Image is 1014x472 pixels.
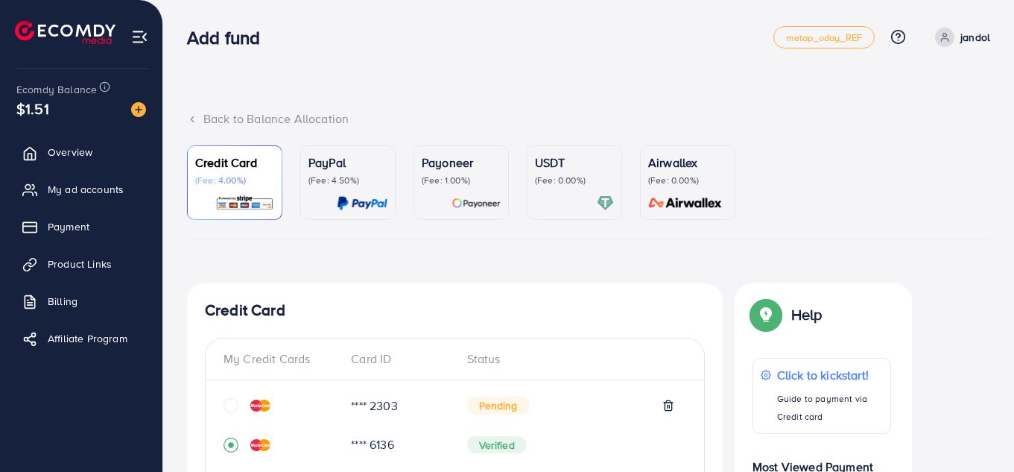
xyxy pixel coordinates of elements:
[11,212,151,242] a: Payment
[648,174,727,186] p: (Fee: 0.00%)
[339,350,454,368] div: Card ID
[15,21,115,44] img: logo
[648,154,727,172] p: Airwallex
[187,27,272,48] h3: Add fund
[250,400,270,412] img: credit
[467,436,527,454] span: Verified
[195,154,274,172] p: Credit Card
[644,195,727,212] img: card
[16,98,49,119] span: $1.51
[11,249,151,279] a: Product Links
[48,331,127,346] span: Affiliate Program
[535,174,614,186] p: (Fee: 0.00%)
[773,26,875,48] a: metap_oday_REF
[467,397,530,415] span: Pending
[48,145,92,160] span: Overview
[131,102,146,117] img: image
[308,174,387,186] p: (Fee: 4.50%)
[250,439,270,451] img: credit
[451,195,501,212] img: card
[224,350,339,368] div: My Credit Cards
[535,154,614,172] p: USDT
[48,219,89,234] span: Payment
[308,154,387,172] p: PayPal
[195,174,274,186] p: (Fee: 4.00%)
[48,182,124,197] span: My ad accounts
[791,306,823,324] p: Help
[960,28,990,46] p: jandol
[777,366,883,384] p: Click to kickstart!
[215,195,274,212] img: card
[752,301,779,328] img: Popup guide
[422,174,501,186] p: (Fee: 1.00%)
[224,438,238,453] svg: record circle
[187,110,990,128] div: Back to Balance Allocation
[11,174,151,204] a: My ad accounts
[929,28,990,47] a: jandol
[48,294,77,309] span: Billing
[455,350,687,368] div: Status
[786,33,862,43] span: metap_oday_REF
[224,398,238,413] svg: circle
[11,324,151,353] a: Affiliate Program
[422,154,501,172] p: Payoneer
[205,301,705,320] h4: Credit Card
[16,82,97,97] span: Ecomdy Balance
[337,195,387,212] img: card
[48,257,112,271] span: Product Links
[597,195,614,212] img: card
[131,28,148,45] img: menu
[11,137,151,167] a: Overview
[11,286,151,316] a: Billing
[777,390,883,426] p: Guide to payment via Credit card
